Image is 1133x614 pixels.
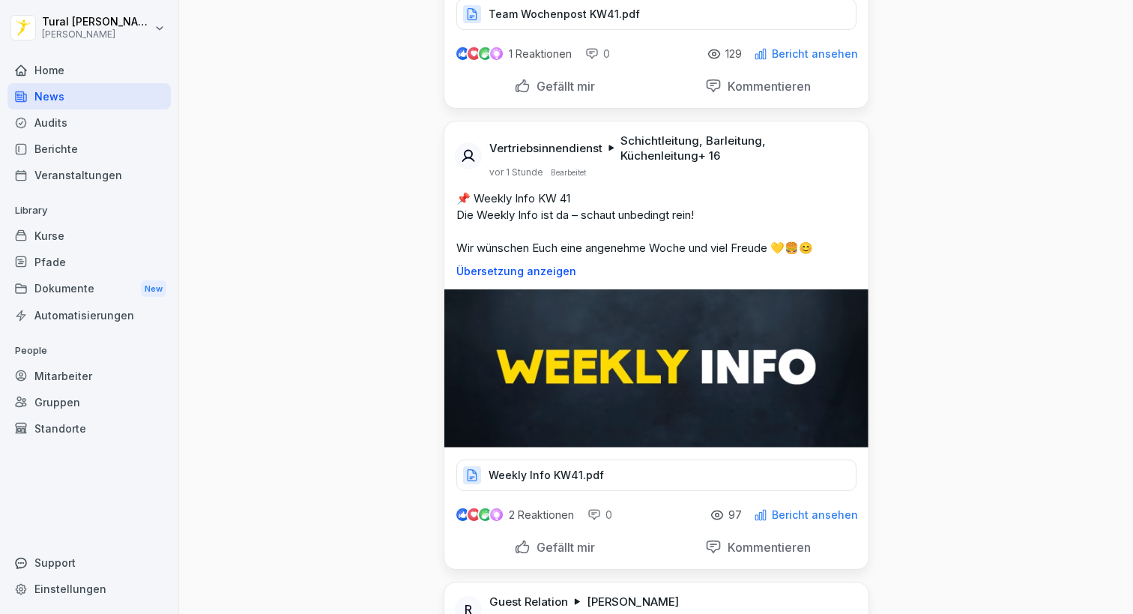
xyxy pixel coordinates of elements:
p: People [7,339,171,363]
a: Automatisierungen [7,302,171,328]
p: Vertriebsinnendienst [489,141,602,156]
img: love [468,48,480,59]
p: Library [7,199,171,223]
p: Gefällt mir [531,540,595,555]
a: Weekly Info KW41.pdf [456,472,856,487]
img: inspiring [490,508,503,522]
p: Guest Relation [489,595,568,610]
a: Kurse [7,223,171,249]
p: Team Wochenpost KW41.pdf [489,7,640,22]
p: 📌 Weekly Info KW 41 Die Weekly Info ist da – schaut unbedingt rein! Wir wünschen Euch eine angene... [456,190,856,256]
p: Schichtleitung, Barleitung, Küchenleitung + 16 [620,133,850,163]
p: vor 1 Stunde [489,166,543,178]
div: 0 [585,46,610,61]
a: Einstellungen [7,576,171,602]
div: 0 [587,508,612,523]
p: [PERSON_NAME] [42,29,151,40]
a: Audits [7,109,171,136]
p: Bericht ansehen [772,48,858,60]
a: Berichte [7,136,171,162]
p: Kommentieren [722,79,811,94]
a: DokumenteNew [7,275,171,303]
img: like [456,509,468,521]
p: 97 [728,509,742,521]
img: ugkezbsvwy9ed1jr783a3dfq.png [444,289,868,448]
a: Standorte [7,415,171,442]
p: 129 [725,48,742,60]
img: inspiring [490,47,503,61]
img: love [468,509,480,520]
div: Support [7,550,171,576]
p: Gefällt mir [531,79,595,94]
p: Tural [PERSON_NAME] [42,16,151,28]
img: like [456,48,468,60]
a: Mitarbeiter [7,363,171,389]
div: Dokumente [7,275,171,303]
a: Veranstaltungen [7,162,171,188]
p: Bericht ansehen [772,509,858,521]
a: Team Wochenpost KW41.pdf [456,11,856,26]
div: New [141,280,166,298]
a: News [7,83,171,109]
p: Bearbeitet [551,166,586,178]
p: 1 Reaktionen [509,48,572,60]
img: celebrate [479,47,492,60]
p: Kommentieren [722,540,811,555]
p: Weekly Info KW41.pdf [489,468,604,483]
a: Pfade [7,249,171,275]
p: 2 Reaktionen [509,509,574,521]
a: Gruppen [7,389,171,415]
p: Übersetzung anzeigen [456,265,856,277]
img: celebrate [479,508,492,521]
a: Home [7,57,171,83]
p: [PERSON_NAME] [587,595,679,610]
